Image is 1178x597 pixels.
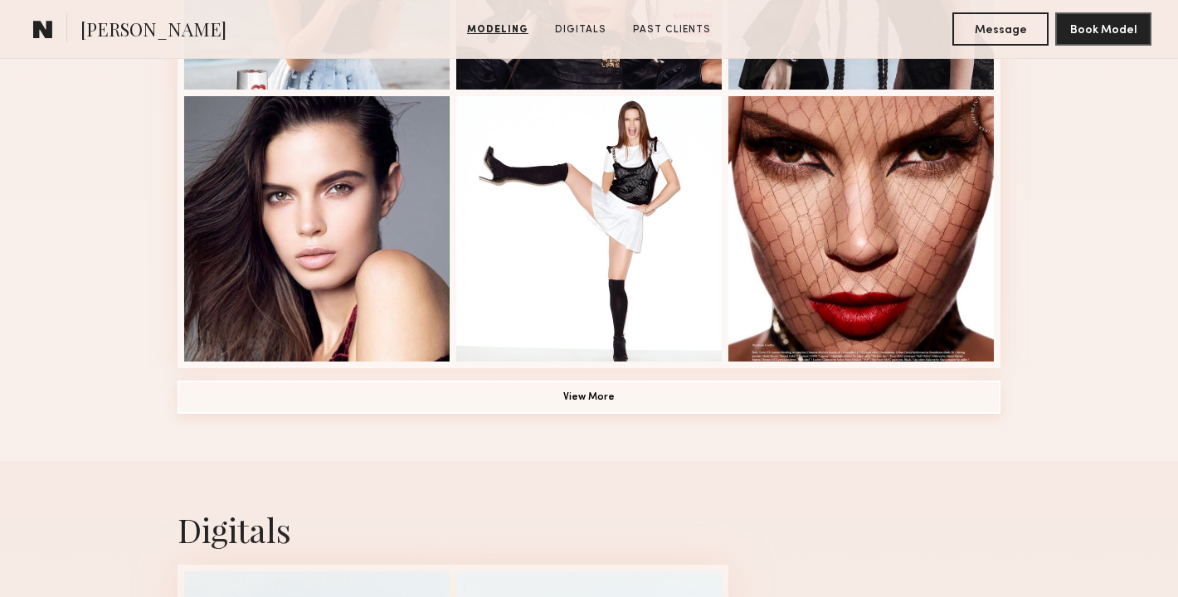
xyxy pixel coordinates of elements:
[178,381,1000,414] button: View More
[548,22,613,37] a: Digitals
[952,12,1049,46] button: Message
[1055,22,1151,36] a: Book Model
[80,17,226,46] span: [PERSON_NAME]
[1055,12,1151,46] button: Book Model
[178,507,1000,551] div: Digitals
[460,22,535,37] a: Modeling
[626,22,718,37] a: Past Clients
